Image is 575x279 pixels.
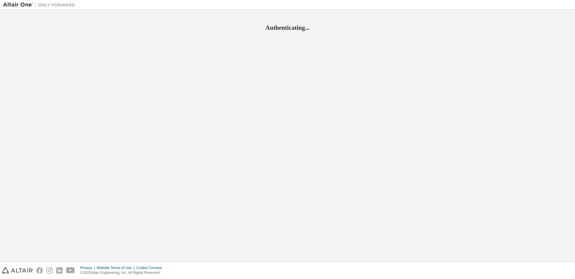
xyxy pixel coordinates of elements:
[136,265,165,270] div: Cookie Consent
[3,2,78,8] img: Altair One
[36,267,43,274] img: facebook.svg
[66,267,75,274] img: youtube.svg
[80,270,166,275] p: © 2025 Altair Engineering, Inc. All Rights Reserved.
[3,24,572,32] h2: Authenticating...
[80,265,97,270] div: Privacy
[56,267,63,274] img: linkedin.svg
[97,265,136,270] div: Website Terms of Use
[46,267,53,274] img: instagram.svg
[2,267,33,274] img: altair_logo.svg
